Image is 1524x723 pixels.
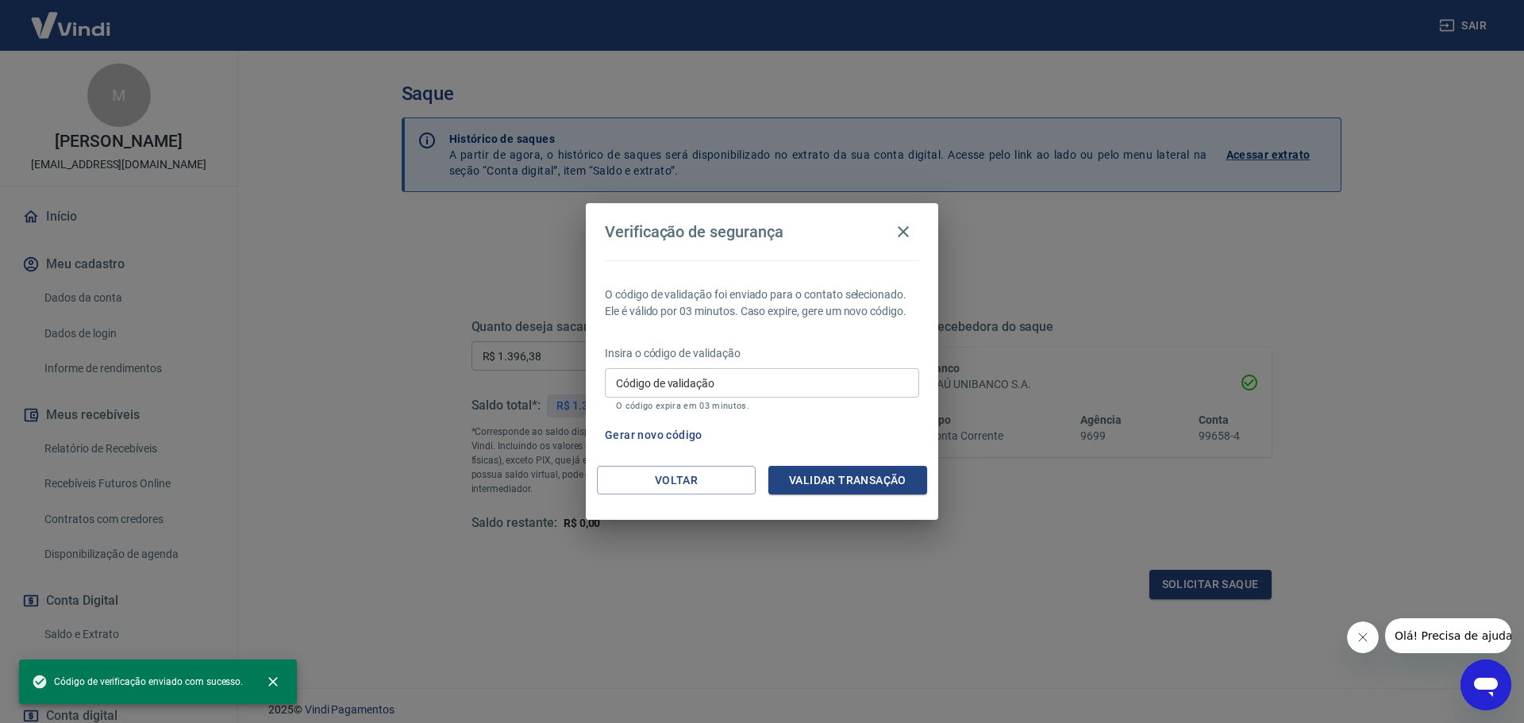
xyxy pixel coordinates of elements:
[605,222,783,241] h4: Verificação de segurança
[616,401,908,411] p: O código expira em 03 minutos.
[1385,618,1511,653] iframe: Mensagem da empresa
[256,664,291,699] button: close
[1460,660,1511,710] iframe: Botão para abrir a janela de mensagens
[598,421,709,450] button: Gerar novo código
[1347,621,1379,653] iframe: Fechar mensagem
[605,287,919,320] p: O código de validação foi enviado para o contato selecionado. Ele é válido por 03 minutos. Caso e...
[32,674,243,690] span: Código de verificação enviado com sucesso.
[10,11,133,24] span: Olá! Precisa de ajuda?
[597,466,756,495] button: Voltar
[768,466,927,495] button: Validar transação
[605,345,919,362] p: Insira o código de validação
